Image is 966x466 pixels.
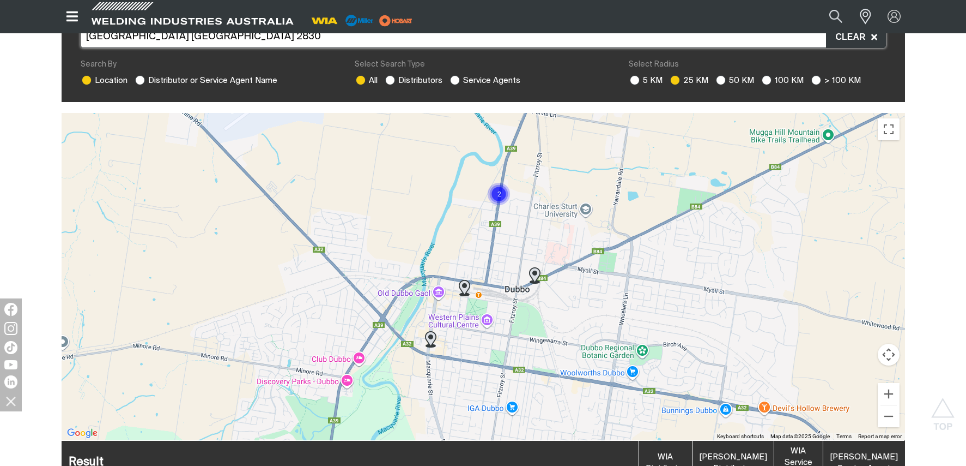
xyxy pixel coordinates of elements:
label: Distributor or Service Agent Name [134,76,277,85]
label: Distributors [384,76,442,85]
img: miller [376,13,416,29]
a: Terms [836,433,852,439]
label: 100 KM [761,76,804,85]
label: 50 KM [715,76,754,85]
button: Map camera controls [878,344,900,366]
div: Search By [81,59,337,70]
label: Service Agents [449,76,520,85]
button: Zoom out [878,405,900,427]
button: Keyboard shortcuts [717,433,764,440]
input: Product name or item number... [803,4,854,29]
a: miller [376,16,416,25]
label: 25 KM [669,76,708,85]
button: Toggle fullscreen view [878,118,900,140]
div: Select Radius [629,59,885,70]
label: All [355,76,378,85]
input: Search location [81,26,886,48]
label: 5 KM [629,76,663,85]
div: Cluster of 2 markers [487,182,511,206]
img: LinkedIn [4,375,17,389]
div: Select Search Type [355,59,611,70]
button: Search products [817,4,854,29]
a: Open this area in Google Maps (opens a new window) [64,426,100,440]
button: Zoom in [878,383,900,405]
label: Location [81,76,127,85]
button: Clear [826,27,885,47]
span: Clear [835,30,871,44]
img: Facebook [4,303,17,316]
img: YouTube [4,360,17,369]
img: Instagram [4,322,17,335]
button: Scroll to top [931,398,955,422]
span: Map data ©2025 Google [770,433,830,439]
img: TikTok [4,341,17,354]
img: Google [64,426,100,440]
label: > 100 KM [810,76,861,85]
img: hide socials [2,392,20,410]
a: Report a map error [858,433,902,439]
